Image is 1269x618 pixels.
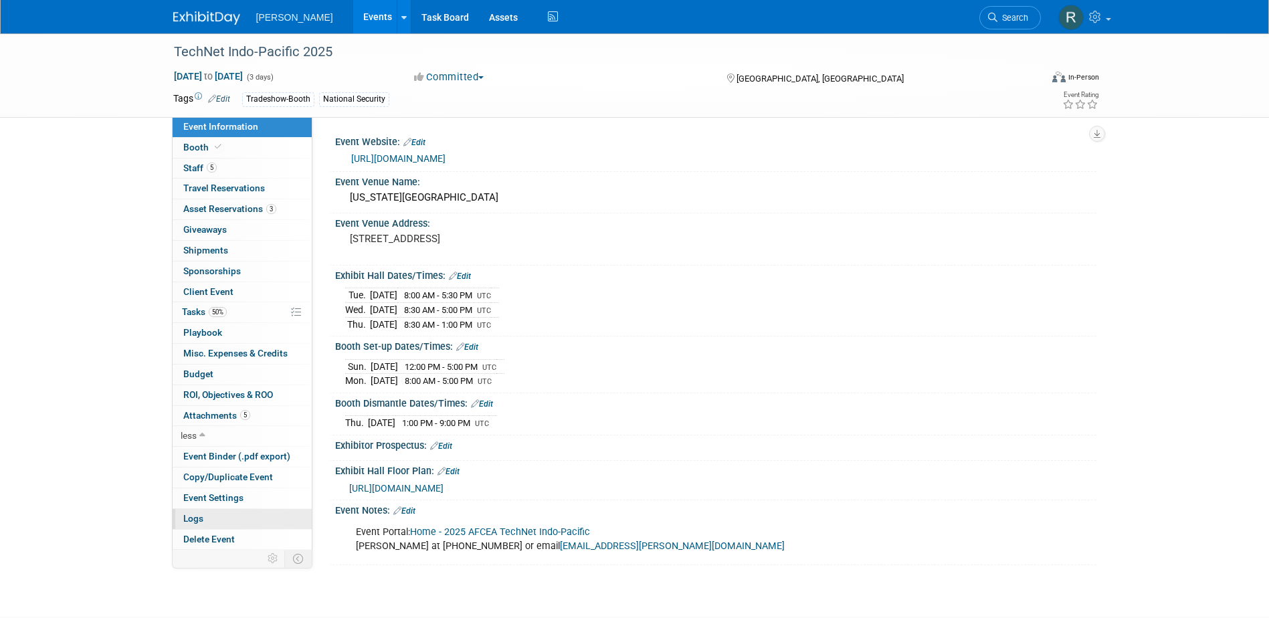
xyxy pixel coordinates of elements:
[173,199,312,219] a: Asset Reservations3
[173,11,240,25] img: ExhibitDay
[183,183,265,193] span: Travel Reservations
[335,461,1096,478] div: Exhibit Hall Floor Plan:
[173,220,312,240] a: Giveaways
[350,233,638,245] pre: [STREET_ADDRESS]
[183,224,227,235] span: Giveaways
[173,447,312,467] a: Event Binder (.pdf export)
[173,92,230,107] td: Tags
[482,363,496,372] span: UTC
[335,172,1096,189] div: Event Venue Name:
[1052,72,1066,82] img: Format-Inperson.png
[370,288,397,303] td: [DATE]
[183,369,213,379] span: Budget
[997,13,1028,23] span: Search
[173,302,312,322] a: Tasks50%
[1058,5,1084,30] img: Rebecca Deis
[478,377,492,386] span: UTC
[371,359,398,374] td: [DATE]
[173,365,312,385] a: Budget
[256,12,333,23] span: [PERSON_NAME]
[183,513,203,524] span: Logs
[173,426,312,446] a: less
[262,550,285,567] td: Personalize Event Tab Strip
[335,213,1096,230] div: Event Venue Address:
[345,303,370,318] td: Wed.
[560,540,785,552] a: [EMAIL_ADDRESS][PERSON_NAME][DOMAIN_NAME]
[370,303,397,318] td: [DATE]
[449,272,471,281] a: Edit
[173,70,243,82] span: [DATE] [DATE]
[349,483,444,494] a: [URL][DOMAIN_NAME]
[173,159,312,179] a: Staff5
[475,419,489,428] span: UTC
[183,389,273,400] span: ROI, Objectives & ROO
[173,138,312,158] a: Booth
[183,410,250,421] span: Attachments
[183,203,276,214] span: Asset Reservations
[246,73,274,82] span: (3 days)
[404,290,472,300] span: 8:00 AM - 5:30 PM
[183,327,222,338] span: Playbook
[404,305,472,315] span: 8:30 AM - 5:00 PM
[182,306,227,317] span: Tasks
[207,163,217,173] span: 5
[169,40,1021,64] div: TechNet Indo-Pacific 2025
[209,307,227,317] span: 50%
[173,530,312,550] a: Delete Event
[202,71,215,82] span: to
[173,406,312,426] a: Attachments5
[1062,92,1098,98] div: Event Rating
[345,359,371,374] td: Sun.
[404,320,472,330] span: 8:30 AM - 1:00 PM
[240,410,250,420] span: 5
[737,74,904,84] span: [GEOGRAPHIC_DATA], [GEOGRAPHIC_DATA]
[979,6,1041,29] a: Search
[477,306,491,315] span: UTC
[335,336,1096,354] div: Booth Set-up Dates/Times:
[173,241,312,261] a: Shipments
[173,509,312,529] a: Logs
[173,117,312,137] a: Event Information
[410,526,590,538] a: Home - 2025 AFCEA TechNet Indo-Pacific
[266,204,276,214] span: 3
[962,70,1100,90] div: Event Format
[347,519,949,559] div: Event Portal: [PERSON_NAME] at [PHONE_NUMBER] or email
[284,550,312,567] td: Toggle Event Tabs
[345,187,1086,208] div: [US_STATE][GEOGRAPHIC_DATA]
[351,153,446,164] a: [URL][DOMAIN_NAME]
[173,344,312,364] a: Misc. Expenses & Credits
[345,416,368,430] td: Thu.
[371,374,398,388] td: [DATE]
[183,348,288,358] span: Misc. Expenses & Credits
[368,416,395,430] td: [DATE]
[183,163,217,173] span: Staff
[393,506,415,516] a: Edit
[183,266,241,276] span: Sponsorships
[345,288,370,303] td: Tue.
[173,282,312,302] a: Client Event
[456,342,478,352] a: Edit
[409,70,489,84] button: Committed
[405,362,478,372] span: 12:00 PM - 5:00 PM
[183,142,224,152] span: Booth
[477,321,491,330] span: UTC
[183,472,273,482] span: Copy/Duplicate Event
[181,430,197,441] span: less
[183,121,258,132] span: Event Information
[319,92,389,106] div: National Security
[183,245,228,255] span: Shipments
[173,262,312,282] a: Sponsorships
[215,143,221,150] i: Booth reservation complete
[173,179,312,199] a: Travel Reservations
[402,418,470,428] span: 1:00 PM - 9:00 PM
[345,317,370,331] td: Thu.
[173,323,312,343] a: Playbook
[335,435,1096,453] div: Exhibitor Prospectus:
[183,286,233,297] span: Client Event
[208,94,230,104] a: Edit
[477,292,491,300] span: UTC
[437,467,460,476] a: Edit
[183,534,235,544] span: Delete Event
[370,317,397,331] td: [DATE]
